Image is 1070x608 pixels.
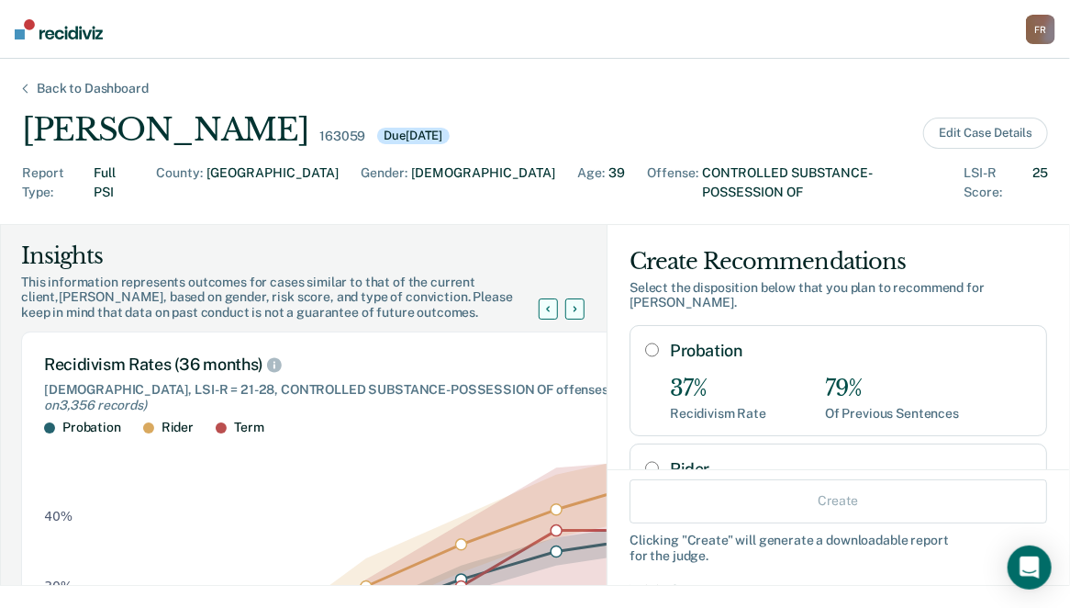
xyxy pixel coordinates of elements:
div: Recidivism Rates (36 months) [44,355,690,375]
div: Recidivism Rate [670,406,766,422]
div: 37% [670,376,766,402]
div: [GEOGRAPHIC_DATA] [206,163,339,202]
div: Select the disposition below that you plan to recommend for [PERSON_NAME] . [630,280,1047,311]
button: FR [1026,15,1055,44]
div: LSI-R Score : [964,163,1029,202]
div: Report Type : [22,163,91,202]
label: Rider [670,459,1031,479]
div: Full PSI [95,163,135,202]
div: Clicking " Create " will generate a downloadable report for the judge. [630,532,1047,563]
div: Due [DATE] [377,128,451,144]
text: 40% [44,509,72,524]
div: Age : [577,163,605,202]
div: Probation [62,420,121,435]
div: [DEMOGRAPHIC_DATA] [411,163,555,202]
div: Open Intercom Messenger [1008,546,1052,590]
div: This information represents outcomes for cases similar to that of the current client, [PERSON_NAM... [21,275,561,321]
div: CONTROLLED SUBSTANCE-POSSESSION OF [702,163,942,202]
div: Of Previous Sentences [825,406,959,422]
div: [PERSON_NAME] [22,111,308,149]
button: Create [630,479,1047,523]
div: Term [234,420,263,435]
text: 30% [44,579,72,593]
div: 25 [1032,163,1048,202]
div: Back to Dashboard [15,81,171,96]
label: Probation [670,341,1031,361]
div: 39 [608,163,625,202]
div: F R [1026,15,1055,44]
img: Recidiviz [15,19,103,39]
span: (Based on 3,356 records ) [44,382,651,412]
div: Offense : [647,163,698,202]
div: [DEMOGRAPHIC_DATA], LSI-R = 21-28, CONTROLLED SUBSTANCE-POSSESSION OF offenses [44,382,690,413]
div: Rider [162,420,194,435]
div: Gender : [361,163,407,202]
button: Edit Case Details [923,118,1048,149]
div: 79% [825,376,959,402]
div: Create Recommendations [630,247,1047,276]
div: 163059 [319,129,365,144]
div: County : [156,163,203,202]
div: Insights [21,242,561,271]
